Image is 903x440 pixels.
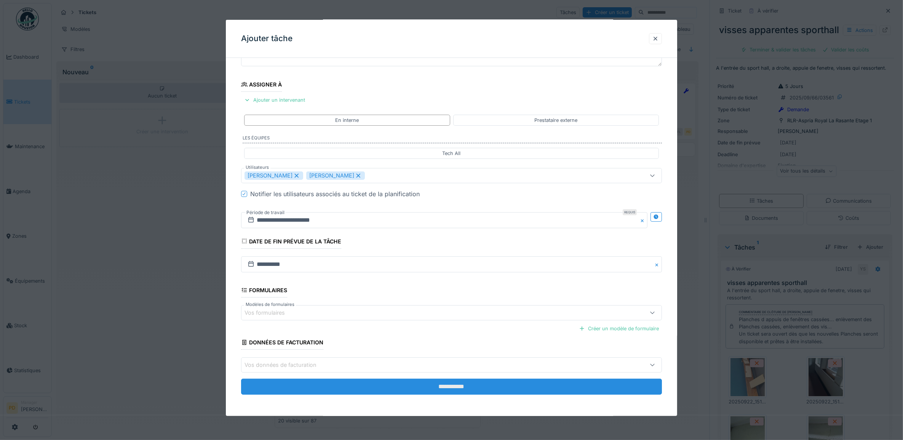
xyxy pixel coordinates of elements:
div: [PERSON_NAME] [245,171,303,180]
div: En interne [335,117,359,124]
div: [PERSON_NAME] [306,171,365,180]
label: Les équipes [243,135,662,143]
div: Formulaires [241,285,288,298]
div: Assigner à [241,79,282,92]
div: Date de fin prévue de la tâche [241,236,342,249]
div: Données de facturation [241,337,324,350]
label: Utilisateurs [244,164,270,171]
label: Période de travail [246,208,285,217]
button: Close [654,256,662,272]
div: Vos formulaires [245,309,296,317]
div: Requis [623,209,637,215]
div: Vos données de facturation [245,361,327,369]
div: Notifier les utilisateurs associés au ticket de la planification [250,189,420,198]
h3: Ajouter tâche [241,34,292,43]
label: Modèles de formulaires [244,301,296,308]
div: Créer un modèle de formulaire [576,323,662,334]
div: Tech All [443,150,461,157]
div: Prestataire externe [534,117,577,124]
div: Ajouter un intervenant [241,95,308,105]
button: Close [639,212,647,228]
